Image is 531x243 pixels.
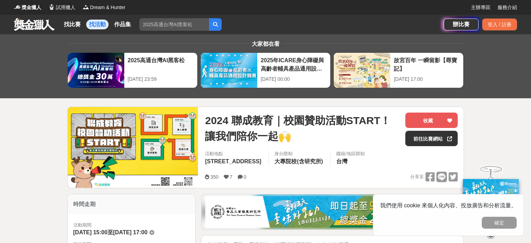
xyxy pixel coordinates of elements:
[113,229,147,235] span: [DATE] 17:00
[482,19,517,30] div: 登入 / 註冊
[244,174,246,180] span: 0
[274,150,325,157] div: 身分限制
[394,56,460,72] div: 故宮百年 一瞬留影【尋寶記】
[73,222,190,229] span: 活動期間
[261,56,327,72] div: 2025年ICARE身心障礙與高齡者輔具產品通用設計競賽
[22,4,41,11] span: 獎金獵人
[405,113,458,128] button: 收藏
[471,4,491,11] a: 主辦專區
[90,4,125,11] span: Dream & Hunter
[336,150,365,157] div: 國籍/地區限制
[205,158,261,164] span: [STREET_ADDRESS]
[14,4,41,11] a: Logo獎金獵人
[108,229,113,235] span: 至
[67,52,198,88] a: 2025高通台灣AI黑客松[DATE] 23:59
[14,3,21,10] img: Logo
[394,76,460,83] div: [DATE] 17:00
[250,41,281,47] span: 大家都在看
[48,4,75,11] a: Logo試用獵人
[410,172,424,182] span: 分享至
[336,158,347,164] span: 台灣
[205,113,400,144] span: 2024 聯成教育｜校園贊助活動START！讓我們陪你一起🙌
[48,3,55,10] img: Logo
[463,179,519,226] img: ff197300-f8ee-455f-a0ae-06a3645bc375.jpg
[128,56,194,72] div: 2025高通台灣AI黑客松
[82,4,125,11] a: LogoDream & Hunter
[200,52,331,88] a: 2025年ICARE身心障礙與高齡者輔具產品通用設計競賽[DATE] 00:00
[333,52,464,88] a: 故宮百年 一瞬留影【尋寶記】[DATE] 17:00
[56,4,75,11] span: 試用獵人
[482,217,517,229] button: 確定
[128,76,194,83] div: [DATE] 23:59
[444,19,479,30] a: 辦比賽
[73,229,108,235] span: [DATE] 15:00
[61,20,83,29] a: 找比賽
[86,20,109,29] a: 找活動
[405,131,458,146] a: 前往比賽網站
[380,202,517,208] span: 我們使用 cookie 來個人化內容、投放廣告和分析流量。
[261,76,327,83] div: [DATE] 00:00
[230,174,233,180] span: 7
[274,158,323,164] span: 大專院校(含研究所)
[111,20,134,29] a: 作品集
[497,4,517,11] a: 服務介紹
[68,107,198,188] img: Cover Image
[68,194,196,214] div: 時間走期
[82,3,89,10] img: Logo
[205,196,459,228] img: b0ef2173-5a9d-47ad-b0e3-de335e335c0a.jpg
[210,174,218,180] span: 350
[139,18,209,31] input: 2025高通台灣AI黑客松
[205,150,263,157] span: 活動地點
